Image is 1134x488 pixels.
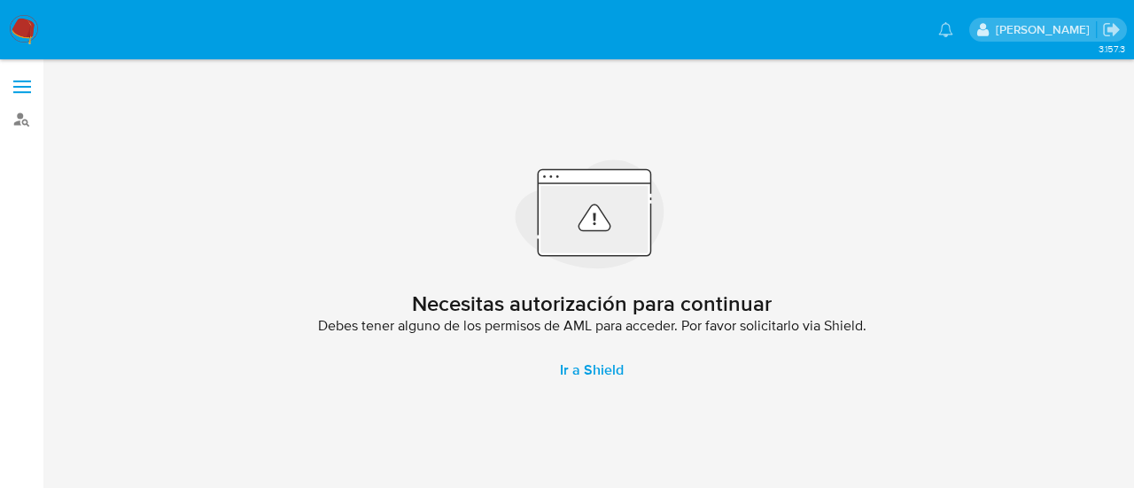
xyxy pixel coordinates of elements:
[938,22,953,37] a: Notificaciones
[318,317,866,335] span: Debes tener alguno de los permisos de AML para acceder. Por favor solicitarlo via Shield.
[996,21,1096,38] p: federico.dibella@mercadolibre.com
[412,290,772,317] h2: Necesitas autorización para continuar
[560,349,624,391] span: Ir a Shield
[1102,20,1121,39] a: Salir
[539,349,645,391] a: Ir a Shield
